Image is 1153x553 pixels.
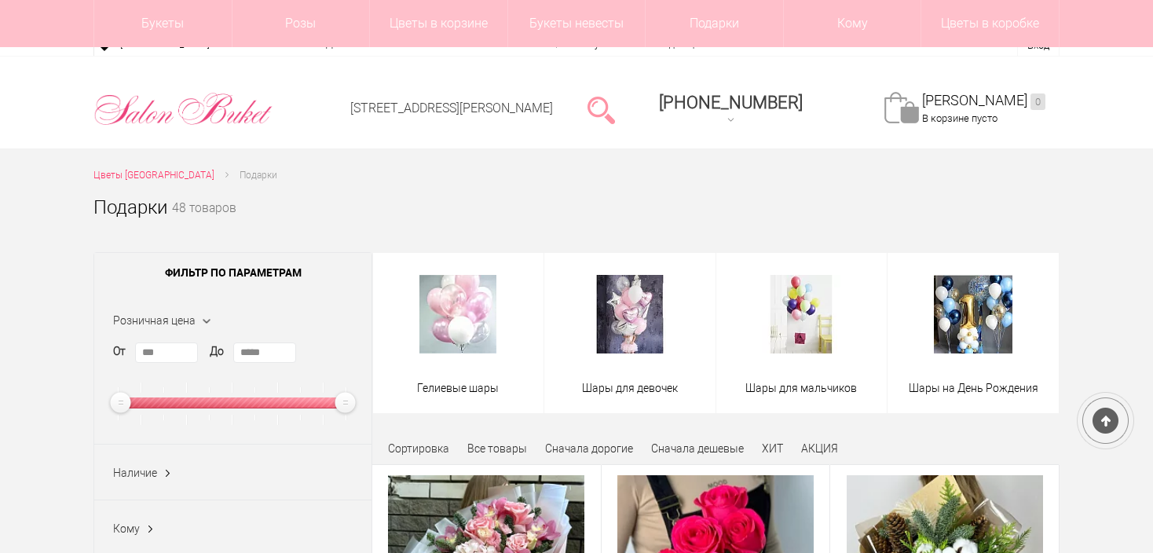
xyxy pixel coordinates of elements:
[591,275,669,353] img: Шары для девочек
[582,380,678,397] span: Шары для девочек
[419,275,496,353] img: Гелиевые шары
[582,362,678,397] a: Шары для девочек
[762,275,840,353] img: Шары для мальчиков
[650,87,812,132] a: [PHONE_NUMBER]
[1030,93,1045,110] ins: 0
[745,362,857,397] a: Шары для мальчиков
[93,193,167,222] h1: Подарки
[113,314,196,327] span: Розничная цена
[651,442,744,455] a: Сначала дешевые
[113,467,157,479] span: Наличие
[388,442,449,455] span: Сортировка
[93,89,273,130] img: Цветы Нижний Новгород
[467,442,527,455] a: Все товары
[801,442,838,455] a: АКЦИЯ
[417,362,499,397] a: Гелиевые шары
[922,112,997,124] span: В корзине пусто
[922,92,1045,110] a: [PERSON_NAME]
[172,203,236,240] small: 48 товаров
[113,522,140,535] span: Кому
[762,442,783,455] a: ХИТ
[113,343,126,360] label: От
[350,101,553,115] a: [STREET_ADDRESS][PERSON_NAME]
[545,442,633,455] a: Сначала дорогие
[909,380,1038,397] span: Шары на День Рождения
[240,170,277,181] span: Подарки
[210,343,224,360] label: До
[93,167,214,184] a: Цветы [GEOGRAPHIC_DATA]
[417,380,499,397] span: Гелиевые шары
[659,93,803,112] span: [PHONE_NUMBER]
[909,362,1038,397] a: Шары на День Рождения
[934,275,1012,353] img: Шары на День Рождения
[745,380,857,397] span: Шары для мальчиков
[94,253,372,292] span: Фильтр по параметрам
[93,170,214,181] span: Цветы [GEOGRAPHIC_DATA]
